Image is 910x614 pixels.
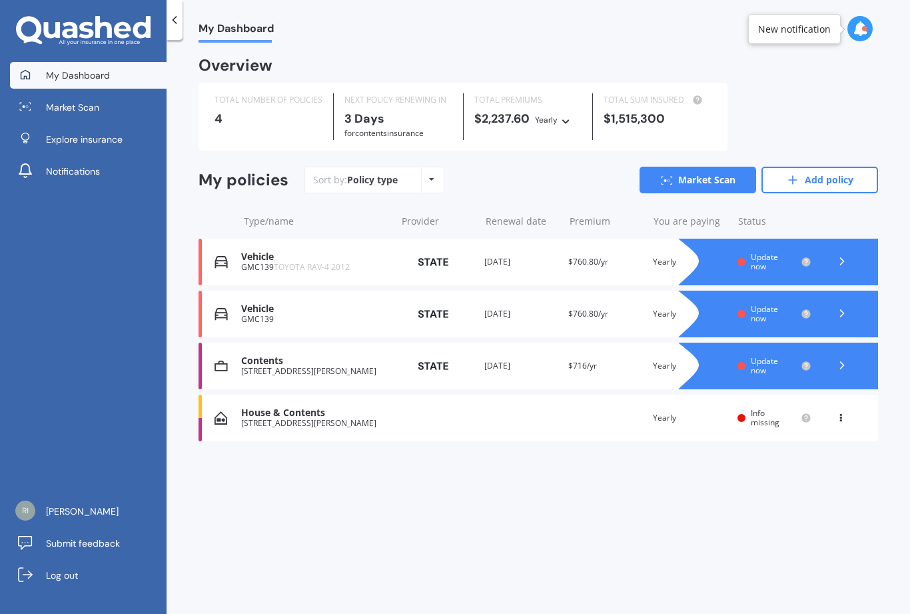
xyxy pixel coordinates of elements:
a: Market Scan [10,94,167,121]
span: Submit feedback [46,537,120,550]
div: [DATE] [484,307,558,321]
div: My policies [199,171,288,190]
a: Notifications [10,158,167,185]
span: $716/yr [568,360,597,371]
div: [STREET_ADDRESS][PERSON_NAME] [241,419,389,428]
a: Explore insurance [10,126,167,153]
span: Market Scan [46,101,99,114]
img: State [400,250,466,274]
a: Add policy [761,167,878,193]
div: Overview [199,59,272,72]
div: TOTAL PREMIUMS [474,93,582,107]
div: Status [738,215,811,228]
span: My Dashboard [199,22,274,40]
img: 74127ba8f9f5dfca7112b2dcb08e85d4 [15,501,35,521]
div: You are paying [654,215,727,228]
div: Policy type [347,173,398,187]
span: $760.80/yr [568,256,608,267]
div: Yearly [653,307,727,321]
div: [DATE] [484,359,558,373]
img: Vehicle [215,255,228,269]
div: Sort by: [313,173,398,187]
div: Type/name [244,215,391,228]
div: GMC139 [241,263,389,272]
span: TOYOTA RAV-4 2012 [274,261,350,273]
div: Vehicle [241,251,389,263]
div: NEXT POLICY RENEWING IN [344,93,452,107]
span: Log out [46,569,78,582]
a: [PERSON_NAME] [10,498,167,525]
div: Yearly [535,113,558,127]
span: Notifications [46,165,100,178]
a: Log out [10,562,167,589]
div: 4 [215,112,322,125]
span: Update now [751,355,778,376]
div: House & Contents [241,407,389,419]
img: House & Contents [215,411,227,425]
div: Yearly [653,411,727,425]
img: State [400,302,466,326]
div: $2,237.60 [474,112,582,127]
div: Renewal date [486,215,559,228]
a: Submit feedback [10,530,167,557]
div: Vehicle [241,303,389,315]
div: [STREET_ADDRESS][PERSON_NAME] [241,367,389,376]
span: $760.80/yr [568,308,608,319]
span: Update now [751,251,778,272]
div: Yearly [653,359,727,373]
div: Provider [402,215,475,228]
div: Yearly [653,255,727,269]
div: TOTAL NUMBER OF POLICIES [215,93,322,107]
b: 3 Days [344,111,384,127]
span: Explore insurance [46,133,123,146]
span: Update now [751,303,778,324]
div: TOTAL SUM INSURED [604,93,711,107]
img: Contents [215,359,228,373]
span: [PERSON_NAME] [46,505,119,518]
span: My Dashboard [46,69,110,82]
a: Market Scan [640,167,756,193]
div: Premium [570,215,643,228]
div: New notification [758,23,831,36]
img: Vehicle [215,307,228,321]
span: for Contents insurance [344,127,424,139]
a: My Dashboard [10,62,167,89]
div: GMC139 [241,315,389,324]
span: Info missing [751,407,779,428]
div: $1,515,300 [604,112,711,125]
div: [DATE] [484,255,558,269]
div: Contents [241,355,389,367]
img: State [400,354,466,378]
